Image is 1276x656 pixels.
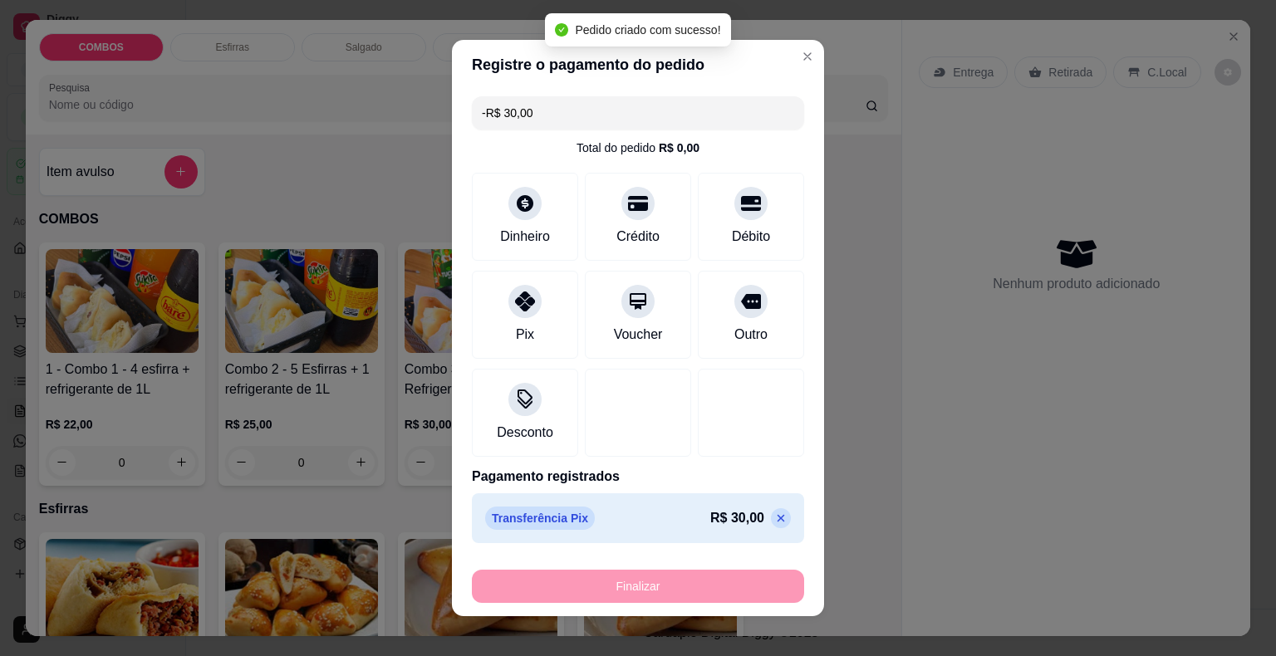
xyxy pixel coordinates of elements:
[497,423,553,443] div: Desconto
[516,325,534,345] div: Pix
[710,508,764,528] p: R$ 30,00
[614,325,663,345] div: Voucher
[472,467,804,487] p: Pagamento registrados
[482,96,794,130] input: Ex.: hambúrguer de cordeiro
[732,227,770,247] div: Débito
[485,507,595,530] p: Transferência Pix
[575,23,720,37] span: Pedido criado com sucesso!
[500,227,550,247] div: Dinheiro
[794,43,821,70] button: Close
[452,40,824,90] header: Registre o pagamento do pedido
[577,140,699,156] div: Total do pedido
[734,325,768,345] div: Outro
[616,227,660,247] div: Crédito
[555,23,568,37] span: check-circle
[659,140,699,156] div: R$ 0,00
